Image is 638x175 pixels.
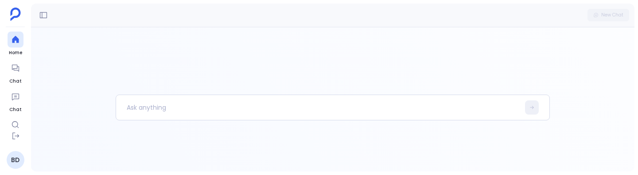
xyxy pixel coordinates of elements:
img: petavue logo [10,8,21,21]
a: BD [7,151,24,169]
span: Chat [8,106,23,113]
a: Chat [8,88,23,113]
span: Chat [8,78,23,85]
a: Home [8,32,23,56]
a: Explore [8,117,23,142]
span: Home [8,49,23,56]
a: Chat [8,60,23,85]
